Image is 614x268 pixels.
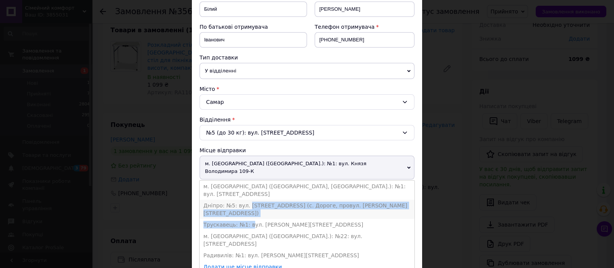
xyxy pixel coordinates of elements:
li: Трускавець: №1: вул. [PERSON_NAME][STREET_ADDRESS] [200,219,414,230]
span: По батькові отримувача [200,24,268,30]
span: Тип доставки [200,54,238,61]
li: Дніпро: №5: вул. [STREET_ADDRESS] (с. Дороге, провул. [PERSON_NAME][STREET_ADDRESS]) [200,200,414,219]
li: Радивилів: №1: вул. [PERSON_NAME][STREET_ADDRESS] [200,250,414,261]
div: Місто [200,85,414,93]
span: Телефон отримувача [315,24,375,30]
span: У відділенні [200,63,414,79]
li: м. [GEOGRAPHIC_DATA] ([GEOGRAPHIC_DATA], [GEOGRAPHIC_DATA].): №1: вул. [STREET_ADDRESS] [200,181,414,200]
li: м. [GEOGRAPHIC_DATA] ([GEOGRAPHIC_DATA].): №22: вул. [STREET_ADDRESS] [200,230,414,250]
div: Самар [200,94,414,110]
div: Відділення [200,116,414,123]
span: Місце відправки [200,147,246,153]
span: м. [GEOGRAPHIC_DATA] ([GEOGRAPHIC_DATA].): №1: вул. Князя Володимира 109-К [200,156,414,179]
div: №5 (до 30 кг): вул. [STREET_ADDRESS] [200,125,414,140]
input: +380 [315,32,414,48]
